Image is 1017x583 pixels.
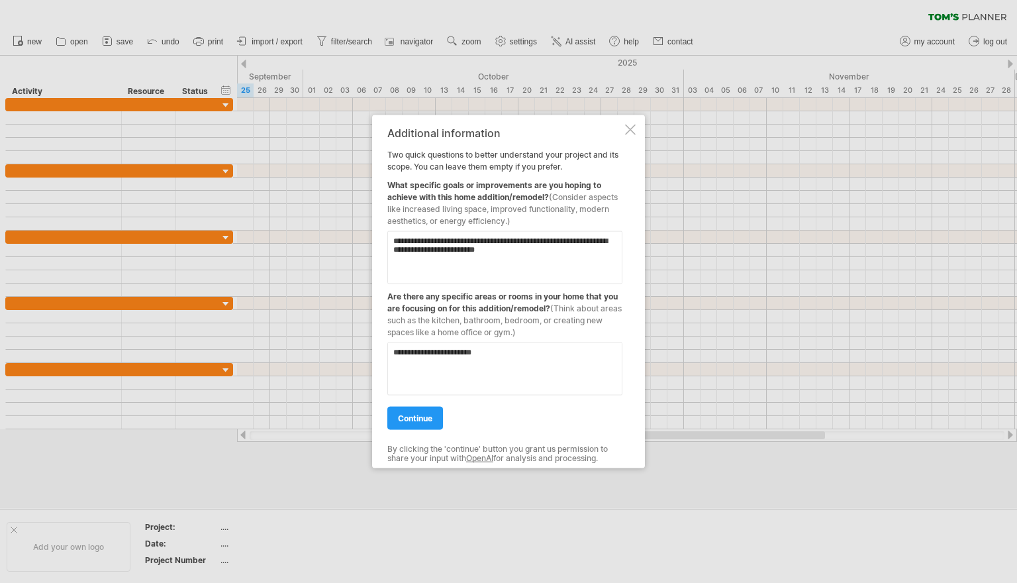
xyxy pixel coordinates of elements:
[387,127,622,139] div: Additional information
[387,445,622,464] div: By clicking the 'continue' button you grant us permission to share your input with for analysis a...
[387,284,622,339] div: Are there any specific areas or rooms in your home that you are focusing on for this addition/rem...
[387,407,443,430] a: continue
[387,127,622,456] div: Two quick questions to better understand your project and its scope. You can leave them empty if ...
[387,303,622,337] span: (Think about areas such as the kitchen, bathroom, bedroom, or creating new spaces like a home off...
[387,173,622,227] div: What specific goals or improvements are you hoping to achieve with this home addition/remodel?
[466,453,493,463] a: OpenAI
[398,413,432,423] span: continue
[387,192,618,226] span: (Consider aspects like increased living space, improved functionality, modern aesthetics, or ener...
